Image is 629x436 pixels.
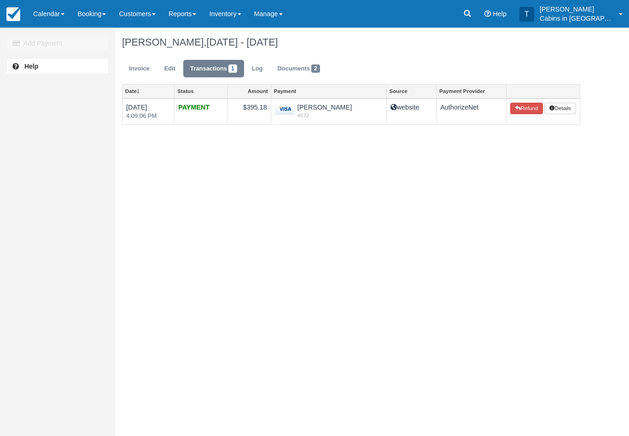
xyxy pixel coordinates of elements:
em: 4:09:06 PM [126,112,170,121]
button: Details [544,103,576,115]
h1: [PERSON_NAME], [122,37,580,48]
span: Help [493,10,507,17]
a: Amount [228,85,271,98]
a: Source [387,85,437,98]
img: checkfront-main-nav-mini-logo.png [6,7,20,21]
a: Edit [157,60,182,78]
a: Transactions1 [183,60,244,78]
div: T [519,7,534,22]
td: AuthorizeNet [437,99,507,125]
td: website [386,99,437,125]
strong: PAYMENT [178,104,210,111]
a: Documents2 [270,60,326,78]
a: Status [175,85,227,98]
em: 4572 [275,112,383,119]
td: [PERSON_NAME] [271,99,386,125]
img: visa.png [275,103,295,115]
a: Payment Provider [437,85,506,98]
span: [DATE] - [DATE] [206,36,278,48]
td: $395.18 [227,99,271,125]
a: Date [122,85,174,98]
p: Cabins in [GEOGRAPHIC_DATA] [540,14,613,23]
span: 1 [228,64,237,73]
a: Help [7,59,108,74]
p: [PERSON_NAME] [540,5,613,14]
a: Log [245,60,270,78]
a: Invoice [122,60,157,78]
b: Help [24,63,38,70]
td: [DATE] [122,99,175,125]
a: Payment [271,85,386,98]
span: 2 [311,64,320,73]
button: Refund [510,103,542,115]
i: Help [484,11,491,17]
